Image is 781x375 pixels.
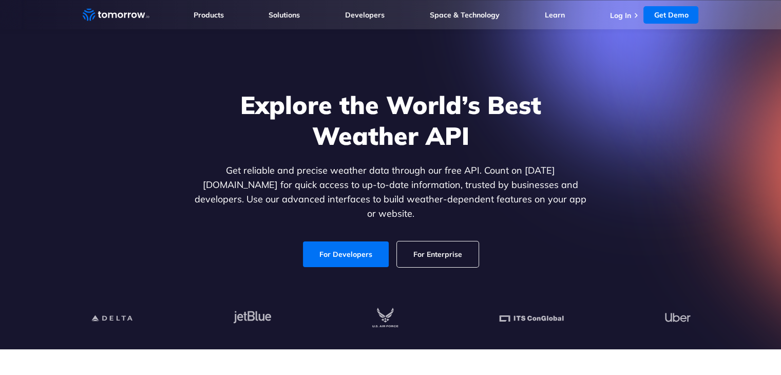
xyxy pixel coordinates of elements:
a: Space & Technology [430,10,500,20]
a: Developers [345,10,385,20]
p: Get reliable and precise weather data through our free API. Count on [DATE][DOMAIN_NAME] for quic... [193,163,589,221]
a: Log In [609,11,631,20]
a: Get Demo [643,6,698,24]
a: Solutions [269,10,300,20]
a: For Developers [303,241,389,267]
h1: Explore the World’s Best Weather API [193,89,589,151]
a: Learn [545,10,565,20]
a: For Enterprise [397,241,479,267]
a: Products [194,10,224,20]
a: Home link [83,7,149,23]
